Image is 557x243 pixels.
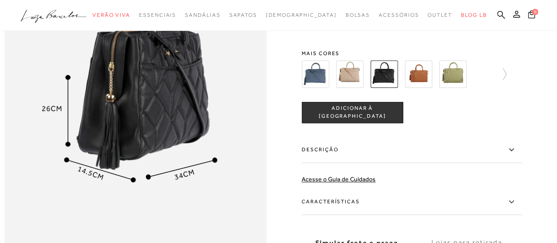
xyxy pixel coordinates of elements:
a: categoryNavScreenReaderText [379,7,419,23]
a: BLOG LB [461,7,487,23]
span: Bolsas [345,12,370,18]
span: Verão Viva [92,12,130,18]
img: BOLSA GRANDE BOLSO FRONTAL RETANGULAR PRETA [370,60,398,88]
a: Acesse o Guia de Cuidados [302,176,376,183]
span: Essenciais [139,12,176,18]
span: Outlet [428,12,452,18]
span: Sapatos [229,12,257,18]
a: categoryNavScreenReaderText [139,7,176,23]
span: ADICIONAR À [GEOGRAPHIC_DATA] [302,105,402,120]
img: BOLSA GRANDE BOLSO FRONTAL RETANGULAR NATA [336,60,363,88]
img: Bolsa grande azul [302,60,329,88]
span: [DEMOGRAPHIC_DATA] [266,12,337,18]
button: ADICIONAR À [GEOGRAPHIC_DATA] [302,102,403,123]
label: Descrição [302,137,522,163]
span: 0 [532,9,538,15]
span: Sandálias [185,12,220,18]
a: noSubCategoriesText [266,7,337,23]
a: categoryNavScreenReaderText [229,7,257,23]
span: BLOG LB [461,12,487,18]
a: categoryNavScreenReaderText [428,7,452,23]
a: categoryNavScreenReaderText [92,7,130,23]
img: BOLSA GRANDE EM COURO VERDE OLIVA COM TASSEL [439,60,466,88]
img: BOLSA GRANDE COM COMPARTIMENTOS EM COURO CARAMELO [405,60,432,88]
button: 0 [525,10,538,22]
span: Mais cores [302,51,522,56]
label: Características [302,189,522,215]
span: Acessórios [379,12,419,18]
a: categoryNavScreenReaderText [185,7,220,23]
a: categoryNavScreenReaderText [345,7,370,23]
